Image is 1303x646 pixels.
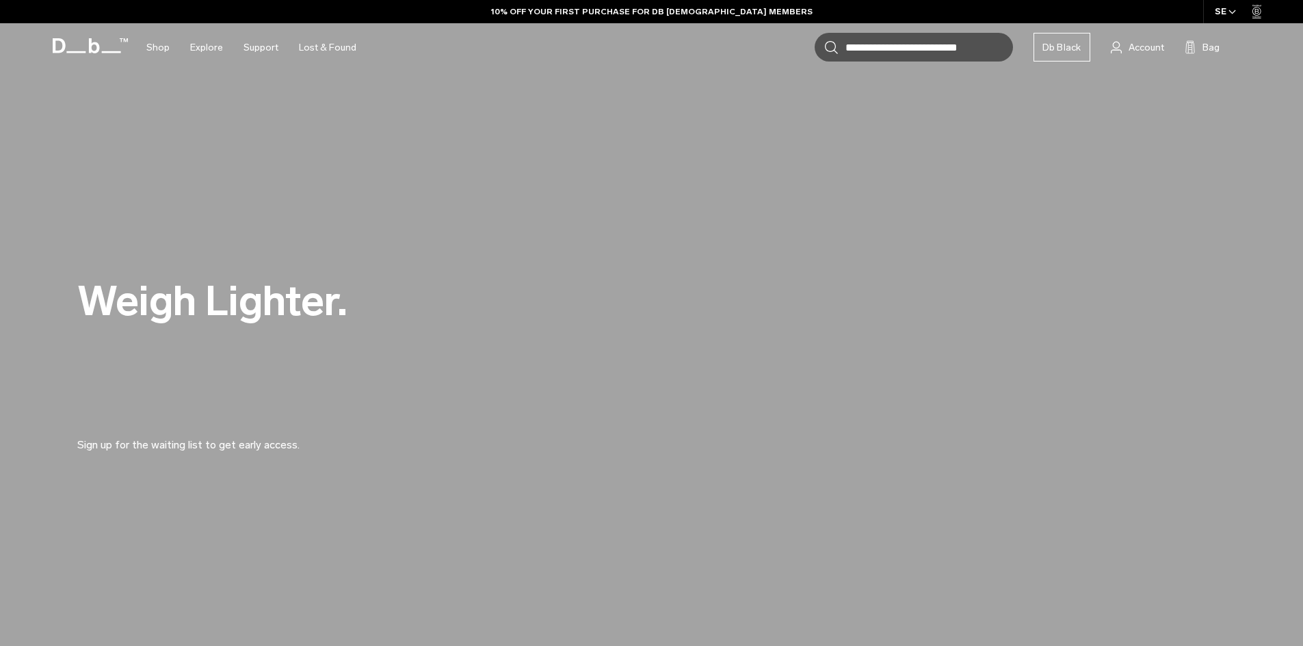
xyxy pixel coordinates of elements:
a: Shop [146,23,170,72]
a: Account [1111,39,1164,55]
a: Explore [190,23,223,72]
span: Bag [1202,40,1220,55]
span: Account [1129,40,1164,55]
a: Lost & Found [299,23,356,72]
a: Db Black [1034,33,1090,62]
p: Sign up for the waiting list to get early access. [77,420,406,453]
h2: Weigh Lighter. [77,280,693,322]
nav: Main Navigation [136,23,367,72]
a: Support [244,23,278,72]
a: 10% OFF YOUR FIRST PURCHASE FOR DB [DEMOGRAPHIC_DATA] MEMBERS [491,5,813,18]
button: Bag [1185,39,1220,55]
